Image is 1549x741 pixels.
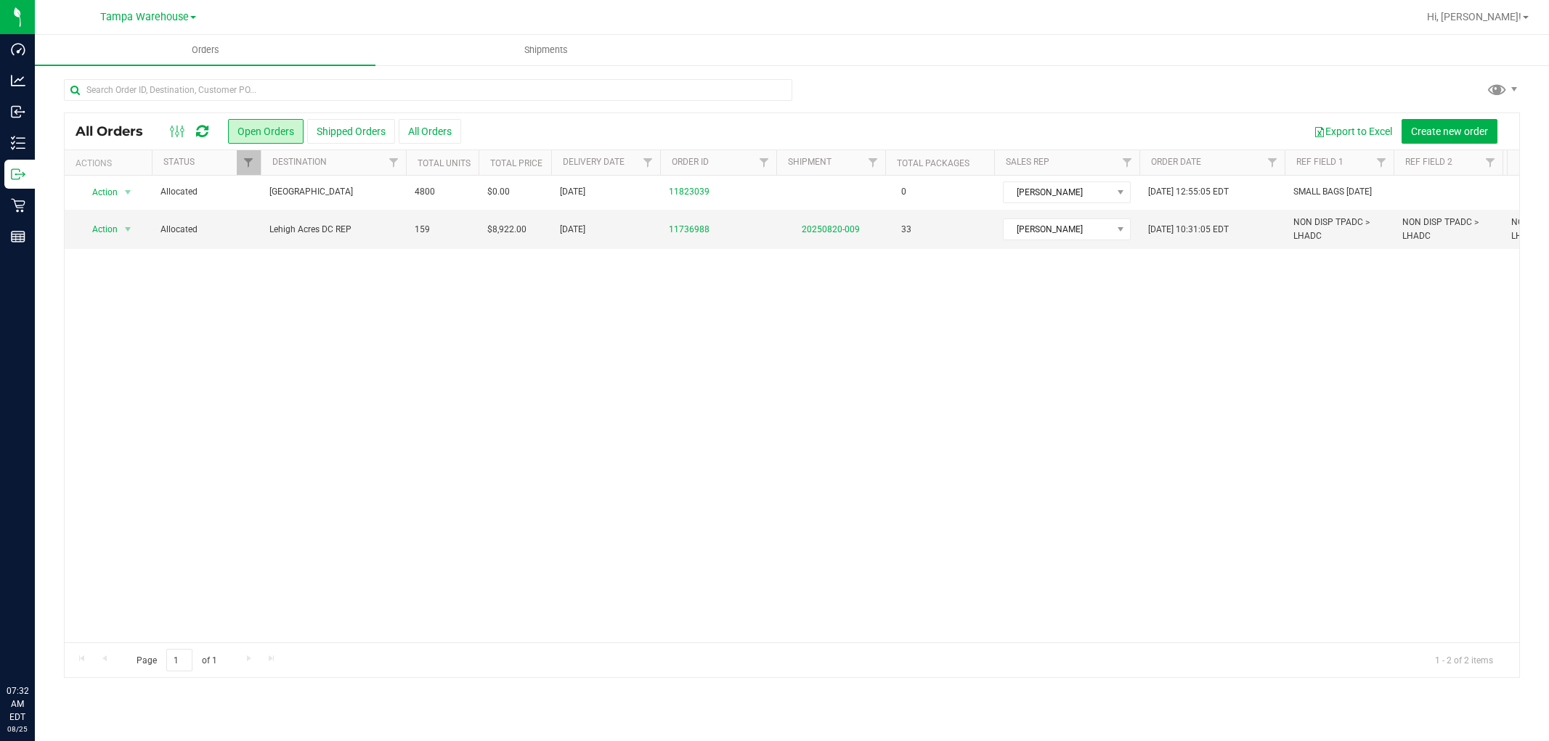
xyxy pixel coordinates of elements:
[160,185,252,199] span: Allocated
[307,119,395,144] button: Shipped Orders
[228,119,304,144] button: Open Orders
[11,229,25,244] inline-svg: Reports
[11,73,25,88] inline-svg: Analytics
[15,625,58,668] iframe: Resource center
[636,150,660,175] a: Filter
[7,724,28,734] p: 08/25
[7,684,28,724] p: 07:32 AM EDT
[1304,119,1402,144] button: Export to Excel
[119,182,137,202] span: select
[269,185,397,199] span: [GEOGRAPHIC_DATA]
[399,119,461,144] button: All Orders
[11,42,25,57] inline-svg: Dashboard
[1115,150,1139,175] a: Filter
[269,223,397,237] span: Lehigh Acres DC REP
[35,35,375,65] a: Orders
[1405,157,1452,167] a: Ref Field 2
[1004,182,1112,202] span: [PERSON_NAME]
[415,223,430,237] span: 159
[802,224,860,234] a: 20250820-009
[64,79,792,101] input: Search Order ID, Destination, Customer PO...
[490,158,542,168] a: Total Price
[76,158,146,168] div: Actions
[1402,119,1497,144] button: Create new order
[563,157,625,167] a: Delivery Date
[1293,185,1372,199] span: SMALL BAGS [DATE]
[1006,157,1049,167] a: Sales Rep
[752,150,776,175] a: Filter
[1402,216,1494,243] span: NON DISP TPADC > LHADC
[1148,185,1229,199] span: [DATE] 12:55:05 EDT
[119,219,137,240] span: select
[487,223,527,237] span: $8,922.00
[1423,649,1505,671] span: 1 - 2 of 2 items
[237,150,261,175] a: Filter
[560,223,585,237] span: [DATE]
[11,105,25,119] inline-svg: Inbound
[1004,219,1112,240] span: [PERSON_NAME]
[76,123,158,139] span: All Orders
[894,181,914,202] span: 0
[861,150,885,175] a: Filter
[487,185,510,199] span: $0.00
[672,157,709,167] a: Order ID
[166,649,192,671] input: 1
[560,185,585,199] span: [DATE]
[669,185,710,199] a: 11823039
[1296,157,1343,167] a: Ref Field 1
[415,185,435,199] span: 4800
[1370,150,1394,175] a: Filter
[11,198,25,213] inline-svg: Retail
[1293,216,1385,243] span: NON DISP TPADC > LHADC
[788,157,832,167] a: Shipment
[79,219,118,240] span: Action
[1261,150,1285,175] a: Filter
[272,157,327,167] a: Destination
[897,158,969,168] a: Total Packages
[669,223,710,237] a: 11736988
[1427,11,1521,22] span: Hi, [PERSON_NAME]!
[11,167,25,181] inline-svg: Outbound
[1411,126,1488,137] span: Create new order
[11,136,25,150] inline-svg: Inventory
[894,219,919,240] span: 33
[1151,157,1201,167] a: Order Date
[1148,223,1229,237] span: [DATE] 10:31:05 EDT
[418,158,471,168] a: Total Units
[79,182,118,202] span: Action
[382,150,406,175] a: Filter
[172,44,239,57] span: Orders
[375,35,716,65] a: Shipments
[160,223,252,237] span: Allocated
[124,649,229,671] span: Page of 1
[100,11,189,23] span: Tampa Warehouse
[505,44,588,57] span: Shipments
[163,157,195,167] a: Status
[1479,150,1503,175] a: Filter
